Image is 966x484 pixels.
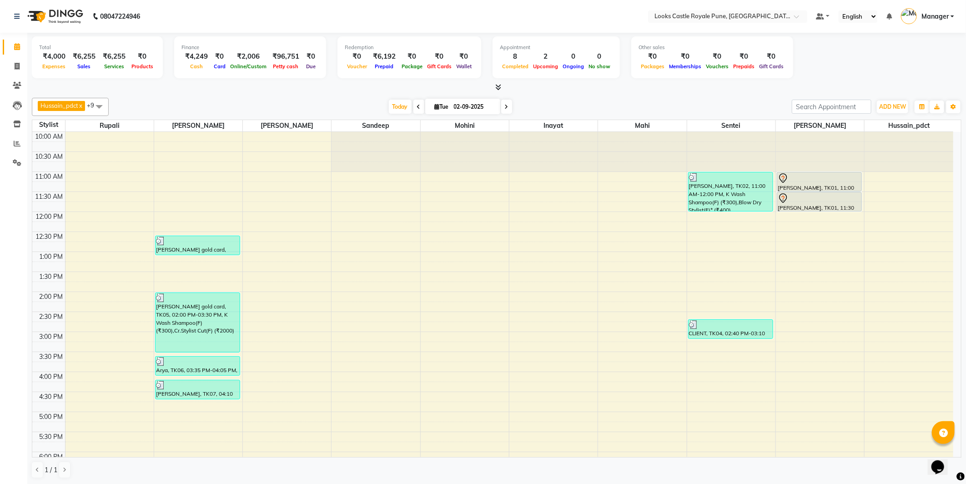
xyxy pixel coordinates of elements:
div: 8 [500,51,531,62]
img: Manager [901,8,917,24]
div: 5:00 PM [38,412,65,422]
span: [PERSON_NAME] [776,120,864,131]
div: 11:00 AM [34,172,65,181]
button: ADD NEW [877,101,908,113]
span: Inayat [509,120,598,131]
span: Petty cash [271,63,301,70]
div: ₹6,192 [369,51,399,62]
span: Products [129,63,156,70]
input: 2025-09-02 [451,100,497,114]
div: ₹0 [454,51,474,62]
span: Ongoing [560,63,586,70]
div: Finance [181,44,319,51]
span: Hussain_pdct [40,102,78,109]
div: ₹2,006 [228,51,269,62]
div: 12:00 PM [34,212,65,222]
div: 12:30 PM [34,232,65,242]
div: Other sales [639,44,786,51]
div: 11:30 AM [34,192,65,202]
input: Search Appointment [792,100,871,114]
span: Services [102,63,126,70]
span: Manager [921,12,949,21]
div: Appointment [500,44,613,51]
div: [PERSON_NAME] gold card, TK03, 12:35 PM-01:05 PM, Stylist Cut(F) (₹1200) [156,236,240,255]
div: 2 [531,51,560,62]
div: [PERSON_NAME], TK07, 04:10 PM-04:40 PM, K Wash Shampoo(F) (₹300) [156,380,240,399]
span: Card [211,63,228,70]
span: Sales [75,63,93,70]
span: Upcoming [531,63,560,70]
span: Online/Custom [228,63,269,70]
span: Mohini [421,120,509,131]
span: Hussain_pdct [865,120,953,131]
div: Total [39,44,156,51]
div: ₹4,249 [181,51,211,62]
div: 5:30 PM [38,432,65,442]
div: ₹0 [345,51,369,62]
span: Gift Cards [757,63,786,70]
span: +9 [87,101,101,109]
span: Sentei [687,120,775,131]
span: Voucher [345,63,369,70]
span: Today [389,100,412,114]
iframe: chat widget [928,448,957,475]
span: Prepaid [373,63,396,70]
span: Vouchers [704,63,731,70]
div: 0 [560,51,586,62]
div: 6:00 PM [38,452,65,462]
span: Sandeep [332,120,420,131]
div: 10:30 AM [34,152,65,161]
img: logo [23,4,86,29]
div: ₹0 [129,51,156,62]
span: ADD NEW [879,103,906,110]
div: CLIENT, TK04, 02:40 PM-03:10 PM, K Wash Shampoo(F) (₹300) [689,320,773,338]
div: ₹4,000 [39,51,69,62]
span: Packages [639,63,667,70]
div: ₹0 [303,51,319,62]
div: [PERSON_NAME] gold card, TK05, 02:00 PM-03:30 PM, K Wash Shampoo(F) (₹300),Cr.Stylist Cut(F) (₹2000) [156,293,240,352]
div: 2:30 PM [38,312,65,322]
span: Rupali [65,120,154,131]
div: ₹0 [425,51,454,62]
div: Arya, TK06, 03:35 PM-04:05 PM, Kids Cut(M) (₹400) [156,357,240,375]
div: [PERSON_NAME], TK01, 11:00 AM-11:30 AM, Wash Shampoo(F) [777,172,861,191]
div: 1:00 PM [38,252,65,262]
span: 1 / 1 [45,465,57,475]
span: Wallet [454,63,474,70]
span: Cash [188,63,205,70]
span: No show [586,63,613,70]
span: Memberships [667,63,704,70]
span: [PERSON_NAME] [243,120,331,131]
div: 2:00 PM [38,292,65,302]
div: ₹6,255 [99,51,129,62]
div: ₹0 [704,51,731,62]
div: ₹0 [639,51,667,62]
div: ₹0 [399,51,425,62]
span: Completed [500,63,531,70]
div: 3:00 PM [38,332,65,342]
div: Stylist [32,120,65,130]
div: ₹0 [757,51,786,62]
div: 0 [586,51,613,62]
div: 10:00 AM [34,132,65,141]
div: 1:30 PM [38,272,65,282]
span: Package [399,63,425,70]
div: 4:00 PM [38,372,65,382]
span: Expenses [40,63,68,70]
div: 4:30 PM [38,392,65,402]
span: [PERSON_NAME] [154,120,242,131]
div: ₹6,255 [69,51,99,62]
div: [PERSON_NAME], TK01, 11:30 AM-12:00 PM, Blow Dry Stylist(F)* [777,192,861,211]
div: ₹0 [211,51,228,62]
b: 08047224946 [100,4,140,29]
span: Mahi [598,120,686,131]
span: Gift Cards [425,63,454,70]
span: Tue [433,103,451,110]
a: x [78,102,82,109]
div: 3:30 PM [38,352,65,362]
div: Redemption [345,44,474,51]
div: ₹0 [667,51,704,62]
span: Due [304,63,318,70]
div: ₹96,751 [269,51,303,62]
div: [PERSON_NAME], TK02, 11:00 AM-12:00 PM, K Wash Shampoo(F) (₹300),Blow Dry Stylist(F)* (₹400) [689,172,773,211]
